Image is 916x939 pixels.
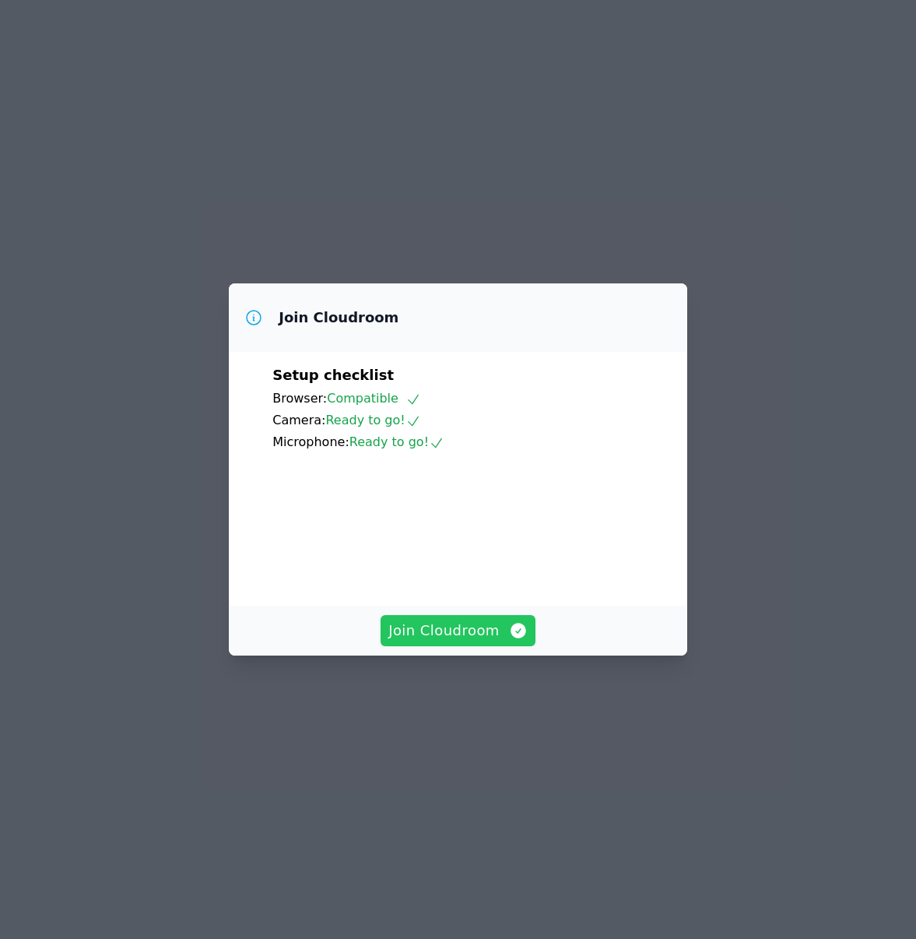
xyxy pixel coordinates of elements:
[272,367,394,383] span: Setup checklist
[272,434,349,449] span: Microphone:
[381,615,535,646] button: Join Cloudroom
[349,434,444,449] span: Ready to go!
[388,620,528,642] span: Join Cloudroom
[279,308,398,327] h3: Join Cloudroom
[272,391,327,406] span: Browser:
[327,391,421,406] span: Compatible
[272,413,325,427] span: Camera:
[325,413,420,427] span: Ready to go!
